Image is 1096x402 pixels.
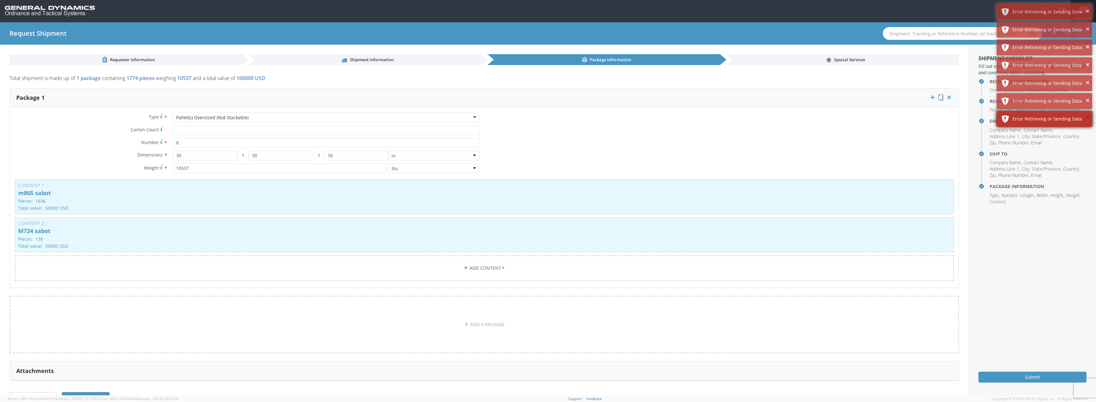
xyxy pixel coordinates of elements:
[177,75,191,82] span: 10537
[998,140,1029,146] li: Phone Number
[1024,127,1053,133] li: Contact Name
[176,114,249,121] div: Pallet(s) Oversized (Not Stackable)
[140,396,178,401] span: master, [DATE] 08:10:29
[110,57,155,62] span: Requester information
[1086,25,1089,34] button: ×
[144,165,159,171] span: Weight
[1086,78,1089,87] button: ×
[137,152,162,158] span: Dimensions
[18,244,950,248] p: Total value: 50000 USD
[8,396,97,401] span: Server: 2025.18.0-a0edd1917ac
[1086,7,1089,16] button: ×
[10,54,242,65] a: Requester information
[18,221,950,226] h3: Content 2
[249,151,314,160] input: Width
[990,127,1022,133] li: Company Name
[991,396,1088,401] span: Copyright © [DATE]-[DATE] Agistix Inc., All Rights Reserved
[238,151,249,160] span: X
[1086,60,1089,69] button: ×
[883,27,1042,40] input: Shipment, Tracking or Reference Number (at least 4 chars)
[18,237,950,241] p: Pieces: 138
[173,151,238,160] input: Length
[998,172,1029,179] li: Phone Number
[141,139,159,145] span: Number
[314,151,324,160] span: X
[18,183,950,188] h3: Content 1
[131,127,159,133] span: Carton Count
[1032,133,1062,140] li: State/Province
[990,107,1014,113] li: Pickup Date
[1001,192,1019,199] li: Number
[1022,133,1030,140] li: City
[1013,44,1087,51] div: Error Retrieving or Sending Data
[1024,159,1053,166] li: Contact Name
[834,57,865,62] span: Special Services
[324,151,389,160] input: Height
[1032,166,1062,172] li: State/Province
[990,184,1086,189] h4: Package Information
[726,54,959,65] a: Special Services
[126,75,155,82] span: 1774 pieces
[18,206,950,210] p: Total value: 50000 USD
[16,368,54,374] h3: Attachments
[18,190,950,196] p: m865 sabot
[990,87,1026,93] li: Ordering Location
[98,396,178,401] span: Client: 2025.18.0-0e69584
[1022,166,1030,172] li: City
[1086,96,1089,105] button: ×
[1063,133,1080,140] li: Country
[10,30,67,37] h4: Request Shipment
[568,396,582,401] a: Support
[990,99,1086,104] h4: Request Details
[990,140,997,146] li: Zip
[5,6,95,17] img: gd-ots-0c3321f2eb4c994f95cb.png
[18,228,950,234] p: M724 sabot
[1031,172,1042,179] li: Email
[978,63,1086,76] span: Fill out each form listed below and agree to the terms and conditions before submitting
[1013,62,1087,69] div: Error Retrieving or Sending Data
[590,57,631,62] span: Package information
[1086,114,1089,123] button: ×
[1020,192,1035,199] li: Length
[249,54,481,65] a: Shipment information
[487,54,720,65] a: Package information
[990,172,997,179] li: Zip
[1050,192,1064,199] li: Height
[990,199,1006,205] li: Content
[10,296,959,353] a: ADD A PACKAGE
[978,372,1086,383] button: Submit
[990,133,1020,140] li: Address Line 1
[1013,26,1087,33] div: Error Retrieving or Sending Data
[1013,9,1087,15] div: Error Retrieving or Sending Data
[990,79,1086,84] h4: Requester Information
[990,192,1000,199] li: Type
[1036,192,1049,199] li: Width
[76,75,101,82] span: 1 package
[990,159,1022,166] li: Company Name
[1031,140,1042,146] li: Email
[350,57,394,62] span: Shipment information
[990,119,1086,123] h4: Ship From
[1086,42,1089,52] button: ×
[58,396,97,401] span: master, [DATE] 10:10:00
[149,114,159,120] span: Type
[990,166,1020,172] li: Address Line 1
[586,396,602,401] a: Feedback
[10,75,959,85] p: Total shipment is made up of containing weighing and a total value of
[1013,80,1087,86] div: Error Retrieving or Sending Data
[1013,98,1087,104] div: Error Retrieving or Sending Data
[990,151,1086,156] h4: Ship To
[1013,116,1087,122] div: Error Retrieving or Sending Data
[236,75,265,82] span: 100000 USD
[15,255,954,281] a: Add Content
[16,95,45,101] h3: Package 1
[1063,166,1080,172] li: Country
[1066,192,1081,199] li: Weight
[18,199,950,203] p: Pieces: 1636
[978,56,1086,62] h3: Shipment Checklist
